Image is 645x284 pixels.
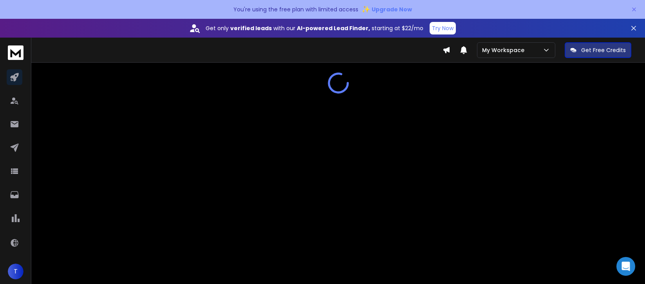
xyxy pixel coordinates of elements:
button: T [8,264,23,279]
button: ✨Upgrade Now [361,2,412,17]
span: Upgrade Now [372,5,412,13]
p: Try Now [432,24,453,32]
img: logo [8,45,23,60]
p: My Workspace [482,46,528,54]
strong: AI-powered Lead Finder, [297,24,370,32]
button: Get Free Credits [565,42,631,58]
div: Open Intercom Messenger [616,257,635,276]
p: Get Free Credits [581,46,626,54]
p: You're using the free plan with limited access [233,5,358,13]
span: ✨ [361,4,370,15]
strong: verified leads [230,24,272,32]
button: Try Now [430,22,456,34]
p: Get only with our starting at $22/mo [206,24,423,32]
